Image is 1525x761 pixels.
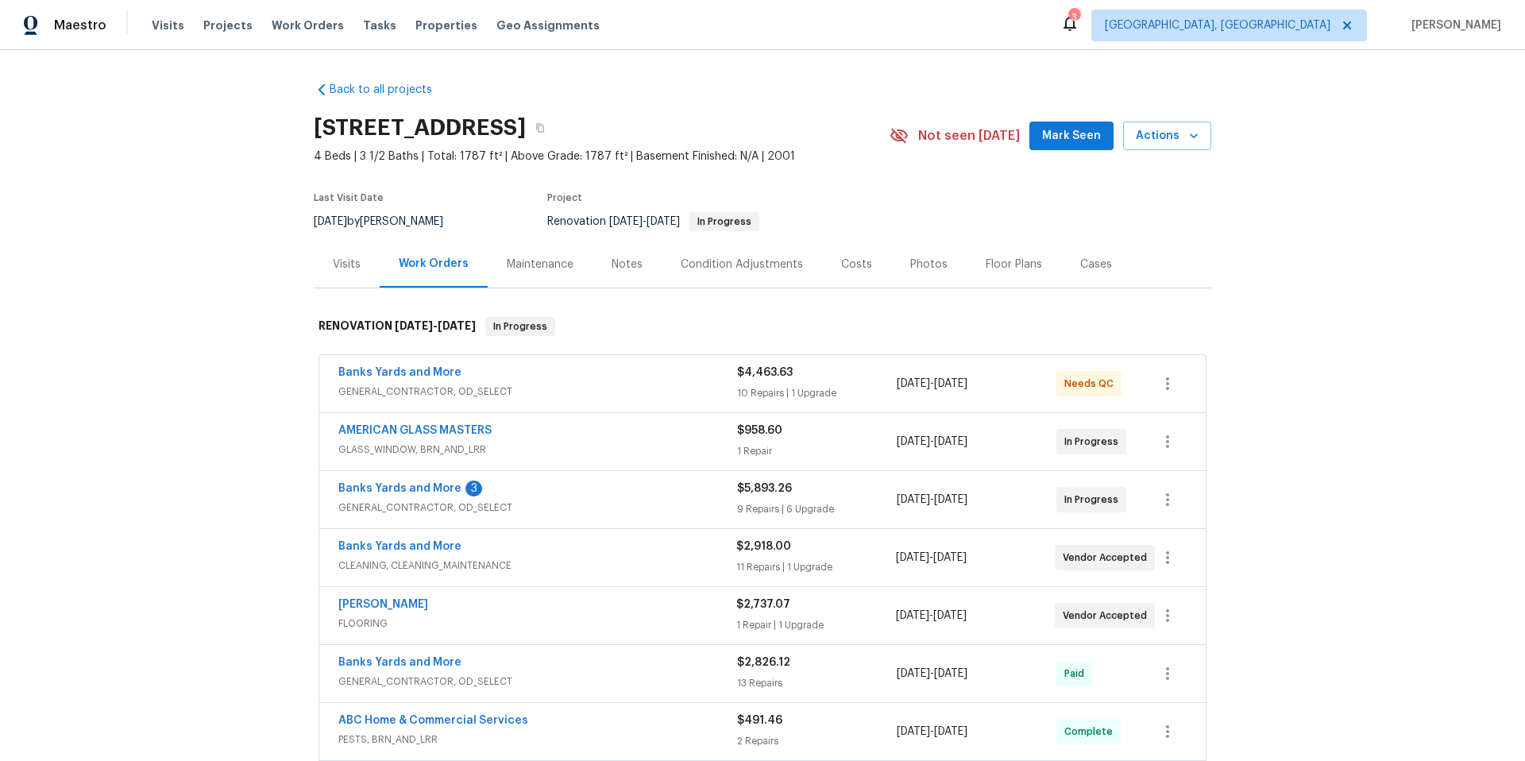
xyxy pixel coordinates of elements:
a: ABC Home & Commercial Services [338,715,528,726]
span: Vendor Accepted [1063,608,1153,624]
span: [DATE] [934,436,967,447]
span: $2,918.00 [736,541,791,552]
span: [GEOGRAPHIC_DATA], [GEOGRAPHIC_DATA] [1105,17,1330,33]
span: GENERAL_CONTRACTOR, OD_SELECT [338,674,737,690]
button: Mark Seen [1029,122,1114,151]
span: - [897,666,967,682]
span: 4 Beds | 3 1/2 Baths | Total: 1787 ft² | Above Grade: 1787 ft² | Basement Finished: N/A | 2001 [314,149,890,164]
span: [PERSON_NAME] [1405,17,1501,33]
span: $2,826.12 [737,657,790,668]
span: - [609,216,680,227]
div: 1 Repair | 1 Upgrade [736,617,895,633]
span: [DATE] [934,494,967,505]
span: Work Orders [272,17,344,33]
span: $958.60 [737,425,782,436]
span: Needs QC [1064,376,1120,392]
span: Last Visit Date [314,193,384,203]
span: $4,463.63 [737,367,793,378]
div: 10 Repairs | 1 Upgrade [737,385,897,401]
span: [DATE] [609,216,643,227]
span: - [897,492,967,508]
span: In Progress [1064,434,1125,450]
span: - [897,376,967,392]
div: 1 Repair [737,443,897,459]
span: $5,893.26 [737,483,792,494]
h2: [STREET_ADDRESS] [314,120,526,136]
div: Work Orders [399,256,469,272]
span: GENERAL_CONTRACTOR, OD_SELECT [338,384,737,400]
a: Banks Yards and More [338,541,461,552]
span: $491.46 [737,715,782,726]
span: - [896,550,967,566]
span: [DATE] [438,320,476,331]
div: Costs [841,257,872,272]
span: [DATE] [897,494,930,505]
h6: RENOVATION [319,317,476,336]
div: Cases [1080,257,1112,272]
span: [DATE] [897,726,930,737]
div: RENOVATION [DATE]-[DATE]In Progress [314,301,1211,352]
span: - [897,434,967,450]
span: [DATE] [934,726,967,737]
button: Copy Address [526,114,554,142]
span: Projects [203,17,253,33]
a: Banks Yards and More [338,483,461,494]
span: Paid [1064,666,1091,682]
span: [DATE] [933,552,967,563]
a: [PERSON_NAME] [338,599,428,610]
span: In Progress [691,217,758,226]
button: Actions [1123,122,1211,151]
span: Vendor Accepted [1063,550,1153,566]
span: [DATE] [395,320,433,331]
span: Actions [1136,126,1199,146]
span: Tasks [363,20,396,31]
div: 11 Repairs | 1 Upgrade [736,559,895,575]
span: - [896,608,967,624]
span: [DATE] [897,436,930,447]
span: Project [547,193,582,203]
div: 9 Repairs | 6 Upgrade [737,501,897,517]
span: Renovation [547,216,759,227]
span: - [897,724,967,740]
span: GLASS_WINDOW, BRN_AND_LRR [338,442,737,458]
span: Maestro [54,17,106,33]
div: by [PERSON_NAME] [314,212,462,231]
div: Notes [612,257,643,272]
span: In Progress [487,319,554,334]
div: Floor Plans [986,257,1042,272]
a: Back to all projects [314,82,466,98]
span: - [395,320,476,331]
span: [DATE] [896,610,929,621]
div: Visits [333,257,361,272]
span: [DATE] [897,668,930,679]
span: Complete [1064,724,1119,740]
a: Banks Yards and More [338,657,461,668]
span: [DATE] [934,668,967,679]
span: Visits [152,17,184,33]
span: In Progress [1064,492,1125,508]
span: FLOORING [338,616,736,632]
a: AMERICAN GLASS MASTERS [338,425,492,436]
span: PESTS, BRN_AND_LRR [338,732,737,747]
span: [DATE] [314,216,347,227]
span: $2,737.07 [736,599,790,610]
span: [DATE] [934,378,967,389]
span: GENERAL_CONTRACTOR, OD_SELECT [338,500,737,516]
span: Mark Seen [1042,126,1101,146]
a: Banks Yards and More [338,367,461,378]
span: Not seen [DATE] [918,128,1020,144]
div: 3 [1068,10,1079,25]
span: [DATE] [933,610,967,621]
div: Maintenance [507,257,573,272]
span: [DATE] [897,378,930,389]
span: CLEANING, CLEANING_MAINTENANCE [338,558,736,574]
div: 13 Repairs [737,675,897,691]
div: Photos [910,257,948,272]
div: 3 [465,481,482,496]
div: Condition Adjustments [681,257,803,272]
span: [DATE] [896,552,929,563]
span: Properties [415,17,477,33]
span: Geo Assignments [496,17,600,33]
span: [DATE] [647,216,680,227]
div: 2 Repairs [737,733,897,749]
